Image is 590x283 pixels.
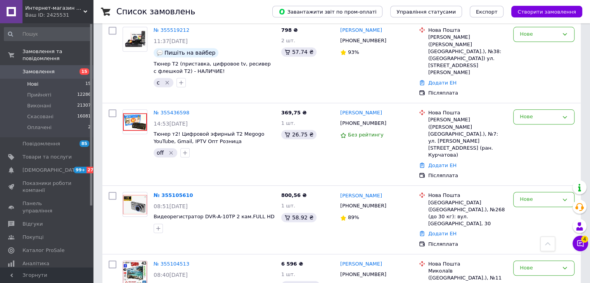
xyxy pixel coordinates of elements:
span: с [157,79,160,86]
span: 1 шт. [281,271,295,277]
div: [PERSON_NAME] ([PERSON_NAME][GEOGRAPHIC_DATA].), №7: ул. [PERSON_NAME][STREET_ADDRESS] (ран. Курч... [428,116,507,159]
span: Товари та послуги [22,154,72,160]
a: [PERSON_NAME] [340,27,382,34]
span: 6 596 ₴ [281,261,303,267]
a: Додати ЕН [428,80,457,86]
div: [PHONE_NUMBER] [339,118,388,128]
svg: Видалити мітку [168,150,174,156]
div: Нова Пошта [428,261,507,267]
a: Додати ЕН [428,231,457,236]
div: Нове [520,264,559,272]
span: Замовлення та повідомлення [22,48,93,62]
span: 369,75 ₴ [281,110,307,116]
span: Покупці [22,234,43,241]
span: Показники роботи компанії [22,180,72,194]
span: Каталог ProSale [22,247,64,254]
div: Післяплата [428,172,507,179]
span: 08:51[DATE] [154,203,188,209]
div: Нова Пошта [428,109,507,116]
span: Завантажити звіт по пром-оплаті [279,8,376,15]
div: Післяплата [428,90,507,97]
a: Фото товару [123,109,147,134]
span: 15 [80,68,89,75]
a: № 355436598 [154,110,189,116]
span: Виконані [27,102,51,109]
a: [PERSON_NAME] [340,109,382,117]
a: № 355519212 [154,27,189,33]
span: 11:37[DATE] [154,38,188,44]
img: Фото товару [123,195,147,214]
span: off [157,150,164,156]
a: Фото товару [123,27,147,52]
input: Пошук [4,27,92,41]
div: [PERSON_NAME] ([PERSON_NAME][GEOGRAPHIC_DATA].), №38: ([GEOGRAPHIC_DATA]) ул. [STREET_ADDRESS][PE... [428,34,507,76]
span: Пишіть на вайбер [164,50,215,56]
span: 800,56 ₴ [281,192,307,198]
div: [PHONE_NUMBER] [339,36,388,46]
div: Нова Пошта [428,192,507,199]
span: Оплачені [27,124,52,131]
a: Фото товару [123,192,147,217]
button: Створити замовлення [511,6,582,17]
span: 15 [85,81,91,88]
a: Додати ЕН [428,162,457,168]
span: Скасовані [27,113,54,120]
span: Управління статусами [396,9,456,15]
span: Прийняті [27,91,51,98]
span: Панель управління [22,200,72,214]
span: 89% [348,214,359,220]
span: 85 [80,140,89,147]
span: 14:53[DATE] [154,121,188,127]
span: 1 шт. [281,203,295,209]
a: Видеорегистратор DVR-A-10TP 2 кам.FULL HD [154,214,275,219]
div: Нове [520,30,559,38]
span: Интернет-магазин "Autozvuk2011" [25,5,83,12]
a: Створити замовлення [503,9,582,14]
span: 99+ [74,167,87,173]
span: 2 [88,124,91,131]
div: 26.75 ₴ [281,130,317,139]
div: [PHONE_NUMBER] [339,201,388,211]
span: 2 шт. [281,38,295,43]
span: Замовлення [22,68,55,75]
div: 58.92 ₴ [281,213,317,222]
div: Нове [520,113,559,121]
span: 4 [581,234,588,241]
button: Завантажити звіт по пром-оплаті [272,6,382,17]
span: Відгуки [22,221,43,228]
span: [DEMOGRAPHIC_DATA] [22,167,80,174]
div: 57.74 ₴ [281,47,317,57]
span: Повідомлення [22,140,60,147]
a: [PERSON_NAME] [340,192,382,200]
div: [PHONE_NUMBER] [339,269,388,280]
div: Ваш ID: 2425531 [25,12,93,19]
span: 93% [348,49,359,55]
span: Без рейтингу [348,132,384,138]
h1: Список замовлень [116,7,195,16]
img: Фото товару [123,113,147,131]
svg: Видалити мітку [164,79,170,86]
button: Експорт [470,6,504,17]
a: Тюнер т2! Цифpовой эфирный Т2 Megogo YouTube, Gmail, IPTV Опт Розница [154,131,264,144]
button: Чат з покупцем4 [573,236,588,251]
div: Нове [520,195,559,204]
div: Нова Пошта [428,27,507,34]
img: Фото товару [123,30,147,48]
a: Тюнер T2 (приставка, цифровое tv, ресивер с флешкой T2) - НАЛИЧИЕ! [154,61,271,74]
a: № 355104513 [154,261,189,267]
div: Післяплата [428,241,507,248]
span: 08:40[DATE] [154,272,188,278]
span: 16081 [77,113,91,120]
span: 12286 [77,91,91,98]
span: 21307 [77,102,91,109]
div: [GEOGRAPHIC_DATA] ([GEOGRAPHIC_DATA].), №268 (до 30 кг): вул. [GEOGRAPHIC_DATA], 30 [428,199,507,228]
span: 798 ₴ [281,27,298,33]
span: Експорт [476,9,498,15]
span: Аналітика [22,260,49,267]
a: № 355105610 [154,192,193,198]
span: 27 [87,167,95,173]
span: Створити замовлення [517,9,576,15]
